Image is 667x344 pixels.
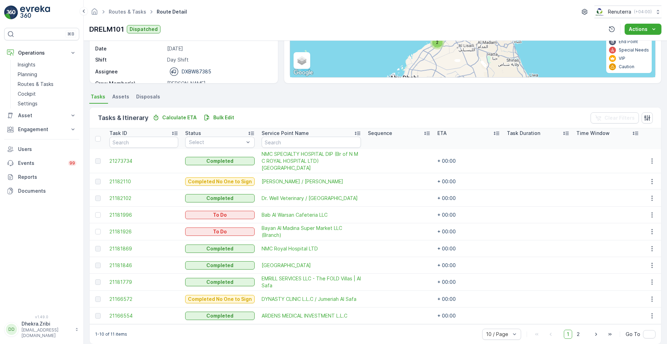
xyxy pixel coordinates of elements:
[109,279,178,286] a: 21181779
[182,68,211,75] p: DXBW87385
[18,146,76,153] p: Users
[591,112,639,123] button: Clear Filters
[95,263,101,268] div: Toggle Row Selected
[262,195,361,202] a: Dr. Well Veterinary / Jumeirah
[109,130,127,137] p: Task ID
[109,262,178,269] span: 21181846
[434,149,503,173] td: + 00:00
[109,195,178,202] a: 21182102
[6,324,17,335] div: DD
[4,315,79,319] span: v 1.49.0
[507,130,540,137] p: Task Duration
[18,160,64,167] p: Events
[95,56,164,63] p: Shift
[206,158,233,165] p: Completed
[109,9,146,15] a: Routes & Tasks
[437,130,447,137] p: ETA
[109,211,178,218] span: 21181996
[188,178,252,185] p: Completed No One to Sign
[109,158,178,165] a: 21273734
[109,228,178,235] a: 21181926
[185,130,201,137] p: Status
[594,8,605,16] img: Screenshot_2024-07-26_at_13.33.01.png
[18,100,38,107] p: Settings
[15,99,79,109] a: Settings
[608,8,631,15] p: Renuterra
[4,46,79,60] button: Operations
[4,170,79,184] a: Reports
[91,93,105,100] span: Tasks
[185,295,255,303] button: Completed No One to Sign
[167,45,271,52] p: [DATE]
[89,24,124,34] p: DRELM101
[18,112,65,119] p: Asset
[262,245,361,252] a: NMC Royal Hospital LTD
[18,174,76,181] p: Reports
[206,279,233,286] p: Completed
[112,93,129,100] span: Assets
[434,223,503,240] td: + 00:00
[594,6,661,18] button: Renuterra(+04:00)
[262,225,361,239] span: Bayan Al Madina Super Market LLC (Branch)
[262,211,361,218] span: Bab Al Warsan Cafeteria LLC
[185,278,255,286] button: Completed
[629,26,648,33] p: Actions
[434,173,503,190] td: + 00:00
[185,261,255,270] button: Completed
[625,24,661,35] button: Actions
[262,151,361,171] span: NMC SPECIALTY HOSPITAL DIP (Br of N M C ROYAL HOSPITAL LTD) [GEOGRAPHIC_DATA]
[185,245,255,253] button: Completed
[95,45,164,52] p: Date
[150,113,199,122] button: Calculate ETA
[434,257,503,274] td: + 00:00
[67,31,74,37] p: ⌘B
[4,6,18,19] img: logo
[95,80,164,87] p: Crew Member(s)
[206,312,233,319] p: Completed
[189,139,244,146] p: Select
[619,39,638,45] p: End Point
[213,114,234,121] p: Bulk Edit
[262,262,361,269] a: Al Zahra Hospital
[619,64,634,70] p: Caution
[22,327,72,338] p: [EMAIL_ADDRESS][DOMAIN_NAME]
[167,80,271,87] p: [PERSON_NAME]
[95,179,101,184] div: Toggle Row Selected
[206,262,233,269] p: Completed
[262,262,361,269] span: [GEOGRAPHIC_DATA]
[201,113,237,122] button: Bulk Edit
[262,178,361,185] a: Yoko Sizzler / Barsha
[185,177,255,186] button: Completed No One to Sign
[4,142,79,156] a: Users
[95,195,101,201] div: Toggle Row Selected
[262,296,361,303] a: DYNASTY CLINIC L.L.C / Jumeriah Al Safa
[604,114,635,121] p: Clear Filters
[109,137,178,148] input: Search
[185,312,255,320] button: Completed
[127,25,160,33] button: Dispatched
[213,211,227,218] p: To Do
[18,81,53,88] p: Routes & Tasks
[4,122,79,136] button: Engagement
[15,60,79,70] a: Insights
[109,312,178,319] a: 21166554
[634,9,652,15] p: ( +04:00 )
[130,26,158,33] p: Dispatched
[4,109,79,122] button: Asset
[564,330,572,339] span: 1
[4,156,79,170] a: Events99
[18,126,65,133] p: Engagement
[434,207,503,223] td: + 00:00
[109,245,178,252] a: 21181869
[574,330,583,339] span: 2
[262,178,361,185] span: [PERSON_NAME] / [PERSON_NAME]
[188,296,252,303] p: Completed No One to Sign
[136,93,160,100] span: Disposals
[434,190,503,207] td: + 00:00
